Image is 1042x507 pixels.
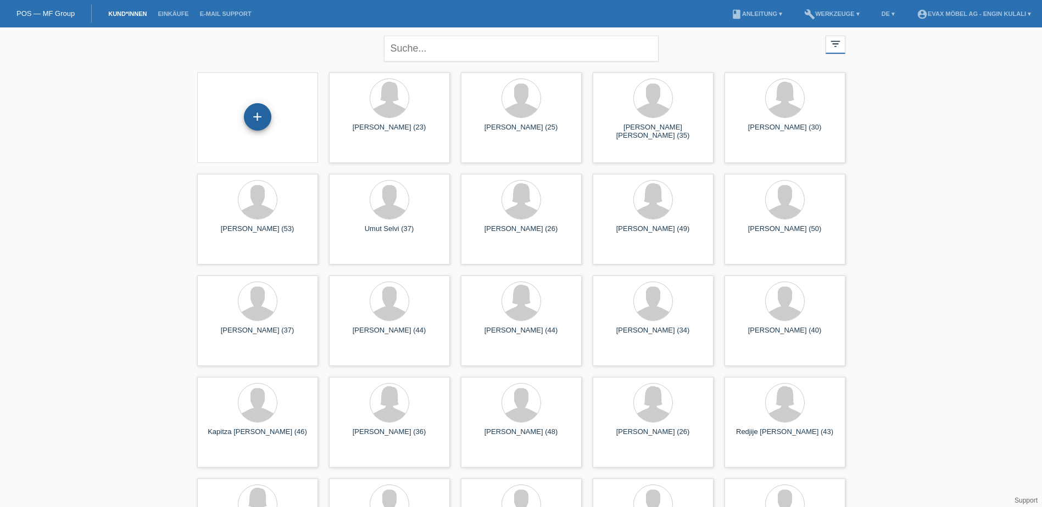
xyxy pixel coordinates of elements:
div: [PERSON_NAME] (37) [206,326,309,343]
div: [PERSON_NAME] (26) [601,427,705,445]
div: [PERSON_NAME] (49) [601,224,705,242]
div: [PERSON_NAME] (40) [733,326,837,343]
a: bookAnleitung ▾ [726,10,788,17]
div: [PERSON_NAME] (53) [206,224,309,242]
div: Umut Selvi (37) [338,224,441,242]
i: account_circle [917,9,928,20]
i: build [804,9,815,20]
a: Support [1015,497,1038,504]
a: Kund*innen [103,10,152,17]
div: [PERSON_NAME] (48) [470,427,573,445]
input: Suche... [384,36,659,61]
a: E-Mail Support [194,10,257,17]
a: Einkäufe [152,10,194,17]
div: Redjije [PERSON_NAME] (43) [733,427,837,445]
div: [PERSON_NAME] [PERSON_NAME] (35) [601,123,705,140]
a: buildWerkzeuge ▾ [799,10,865,17]
div: Kund*in hinzufügen [244,108,271,126]
div: [PERSON_NAME] (23) [338,123,441,140]
i: filter_list [829,38,842,50]
div: [PERSON_NAME] (44) [470,326,573,343]
a: account_circleEVAX Möbel AG - Engin Kulali ▾ [911,10,1037,17]
div: [PERSON_NAME] (34) [601,326,705,343]
div: [PERSON_NAME] (30) [733,123,837,140]
i: book [731,9,742,20]
div: [PERSON_NAME] (50) [733,224,837,242]
div: [PERSON_NAME] (44) [338,326,441,343]
div: Kapitza [PERSON_NAME] (46) [206,427,309,445]
div: [PERSON_NAME] (36) [338,427,441,445]
div: [PERSON_NAME] (26) [470,224,573,242]
a: DE ▾ [876,10,900,17]
a: POS — MF Group [16,9,75,18]
div: [PERSON_NAME] (25) [470,123,573,140]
